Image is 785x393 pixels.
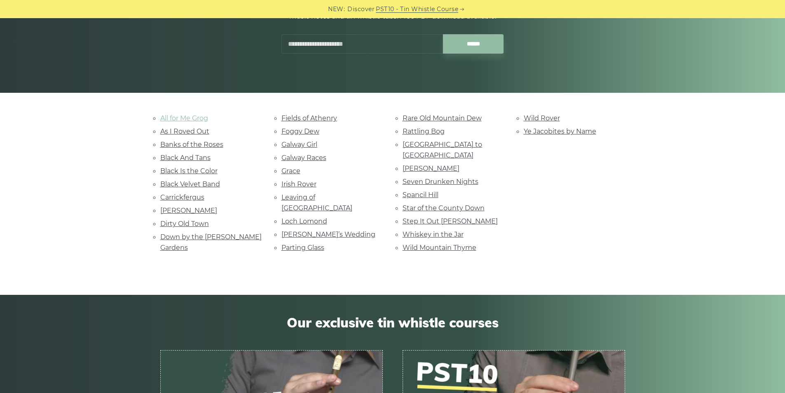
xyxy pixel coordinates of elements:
[281,141,317,148] a: Galway Girl
[160,154,211,162] a: Black And Tans
[403,178,478,186] a: Seven Drunken Nights
[328,5,345,14] span: NEW:
[160,220,209,228] a: Dirty Old Town
[281,114,337,122] a: Fields of Athenry
[160,127,209,135] a: As I Roved Out
[403,165,459,172] a: [PERSON_NAME]
[160,207,217,214] a: [PERSON_NAME]
[403,191,438,199] a: Spancil Hill
[524,114,560,122] a: Wild Rover
[403,204,485,212] a: Star of the County Down
[347,5,375,14] span: Discover
[281,244,324,252] a: Parting Glass
[281,154,326,162] a: Galway Races
[281,167,300,175] a: Grace
[403,127,445,135] a: Rattling Bog
[160,193,204,201] a: Carrickfergus
[160,233,262,252] a: Down by the [PERSON_NAME] Gardens
[160,315,625,330] span: Our exclusive tin whistle courses
[281,193,352,212] a: Leaving of [GEOGRAPHIC_DATA]
[403,231,464,238] a: Whiskey in the Jar
[160,167,218,175] a: Black Is the Color
[281,217,327,225] a: Loch Lomond
[403,114,482,122] a: Rare Old Mountain Dew
[524,127,596,135] a: Ye Jacobites by Name
[376,5,458,14] a: PST10 - Tin Whistle Course
[160,114,208,122] a: All for Me Grog
[403,141,482,159] a: [GEOGRAPHIC_DATA] to [GEOGRAPHIC_DATA]
[403,244,476,252] a: Wild Mountain Thyme
[281,127,319,135] a: Foggy Dew
[403,217,498,225] a: Step It Out [PERSON_NAME]
[281,231,375,238] a: [PERSON_NAME]’s Wedding
[281,180,316,188] a: Irish Rover
[160,180,220,188] a: Black Velvet Band
[160,141,223,148] a: Banks of the Roses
